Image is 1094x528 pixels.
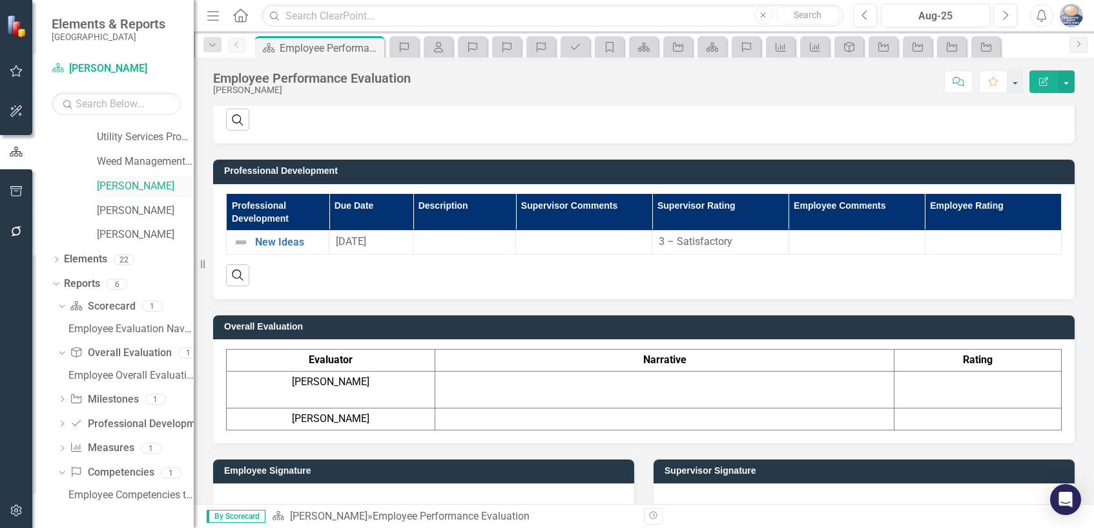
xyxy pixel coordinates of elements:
div: Employee Performance Evaluation [213,71,411,85]
img: Mitch Guerrieri [1060,4,1083,27]
div: 1 [161,467,181,478]
a: [PERSON_NAME] [290,510,367,522]
div: 1 [142,301,163,312]
span: Search [794,10,821,20]
img: ClearPoint Strategy [6,14,29,37]
input: Search ClearPoint... [262,5,843,27]
div: Open Intercom Messenger [1050,484,1081,515]
h3: Employee Signature [224,466,628,476]
div: Employee Competencies to Update [68,489,194,501]
td: [PERSON_NAME] [227,408,435,430]
a: Milestones [70,392,138,407]
a: Utility Services Program [97,130,194,145]
a: Weed Management Program [97,154,194,169]
a: Reports [64,277,100,291]
td: Double-Click to Edit [413,230,516,254]
td: Double-Click to Edit [925,230,1061,254]
div: Employee Overall Evaluation to Update [68,370,194,381]
div: Employee Performance Evaluation [373,510,530,522]
div: Employee Performance Evaluation [280,40,381,56]
td: Double-Click to Edit [329,230,413,254]
div: 1 [145,394,166,405]
a: [PERSON_NAME] [97,204,194,218]
h3: Professional Development [224,166,1068,176]
a: Competencies [70,465,154,480]
a: Overall Evaluation [70,346,171,361]
span: [DATE] [336,235,366,248]
div: [PERSON_NAME] [213,85,411,95]
td: Double-Click to Edit Right Click for Context Menu [227,230,329,254]
span: By Scorecard [207,510,265,523]
a: Employee Competencies to Update [65,485,194,505]
a: [PERSON_NAME] [97,227,194,242]
a: [PERSON_NAME] [97,179,194,194]
th: Narrative [435,350,894,372]
a: Employee Overall Evaluation to Update [65,365,194,386]
button: Search [776,6,840,25]
div: Employee Evaluation Navigation [68,323,194,335]
a: Elements [64,252,107,267]
small: [GEOGRAPHIC_DATA] [52,32,165,42]
td: Double-Click to Edit [516,230,652,254]
img: Not Defined [233,235,249,250]
th: Evaluator [227,350,435,372]
th: Rating [894,350,1062,372]
div: 1 [141,443,161,454]
div: Aug-25 [885,8,986,24]
td: Double-Click to Edit [652,230,789,254]
a: Measures [70,441,134,456]
button: Aug-25 [881,4,990,27]
h3: Overall Evaluation [224,322,1068,332]
span: Elements & Reports [52,16,165,32]
div: 22 [114,254,134,265]
h3: Supervisor Signature [665,466,1068,476]
a: Professional Development [70,417,210,432]
a: New Ideas [255,237,322,248]
span: 3 – Satisfactory [659,235,732,248]
p: [PERSON_NAME] [230,375,431,390]
a: [PERSON_NAME] [52,61,181,76]
input: Search Below... [52,92,181,115]
a: Employee Evaluation Navigation [65,319,194,339]
div: 6 [107,279,127,290]
a: Scorecard [70,299,135,314]
div: 1 [178,348,199,359]
div: » [272,509,634,524]
td: Double-Click to Edit [789,230,925,254]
